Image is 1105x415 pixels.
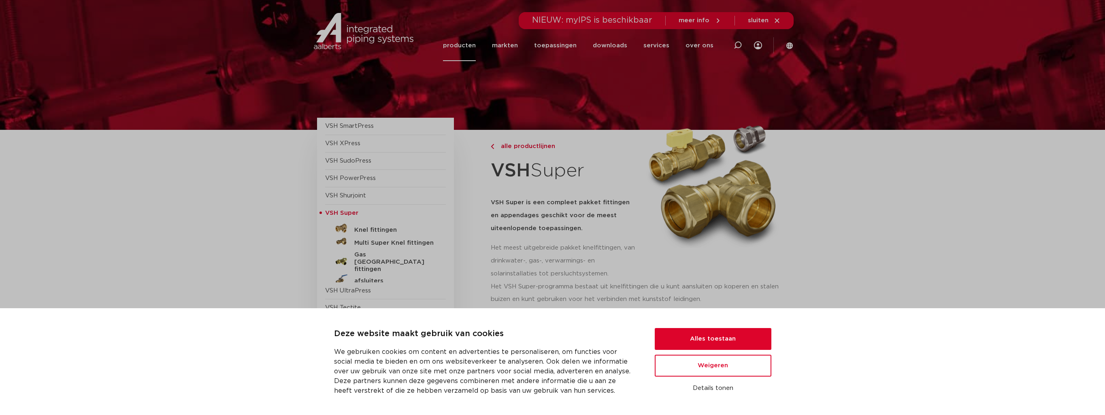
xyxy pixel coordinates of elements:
[655,355,771,377] button: Weigeren
[325,288,371,294] a: VSH UltraPress
[325,305,361,311] a: VSH Tectite
[491,144,494,149] img: chevron-right.svg
[532,16,652,24] span: NIEUW: myIPS is beschikbaar
[679,17,709,23] span: meer info
[443,30,713,61] nav: Menu
[748,17,769,23] span: sluiten
[491,280,788,306] p: Het VSH Super-programma bestaat uit knelfittingen die u kunt aansluiten op koperen en stalen buiz...
[354,239,434,247] h5: Multi Super Knel fittingen
[491,142,637,151] a: alle productlijnen
[492,30,518,61] a: markten
[491,155,637,186] h1: Super
[655,381,771,395] button: Details tonen
[496,143,555,149] span: alle productlijnen
[686,30,713,61] a: over ons
[325,123,374,129] a: VSH SmartPress
[325,140,360,146] a: VSH XPress
[325,222,446,235] a: Knel fittingen
[325,158,371,164] a: VSH SudoPress
[334,347,635,396] p: We gebruiken cookies om content en advertenties te personaliseren, om functies voor social media ...
[354,277,434,285] h5: afsluiters
[655,328,771,350] button: Alles toestaan
[679,17,722,24] a: meer info
[325,175,376,181] a: VSH PowerPress
[534,30,577,61] a: toepassingen
[491,196,637,235] h5: VSH Super is een compleet pakket fittingen en appendages geschikt voor de meest uiteenlopende toe...
[354,227,434,234] h5: Knel fittingen
[491,241,637,280] p: Het meest uitgebreide pakket knelfittingen, van drinkwater-, gas-, verwarmings- en solarinstallat...
[748,17,781,24] a: sluiten
[443,30,476,61] a: producten
[325,193,366,199] a: VSH Shurjoint
[325,210,358,216] span: VSH Super
[491,161,530,180] strong: VSH
[325,273,446,286] a: afsluiters
[325,248,446,273] a: Gas [GEOGRAPHIC_DATA] fittingen
[334,328,635,341] p: Deze website maakt gebruik van cookies
[325,235,446,248] a: Multi Super Knel fittingen
[643,30,669,61] a: services
[593,30,627,61] a: downloads
[354,251,434,273] h5: Gas [GEOGRAPHIC_DATA] fittingen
